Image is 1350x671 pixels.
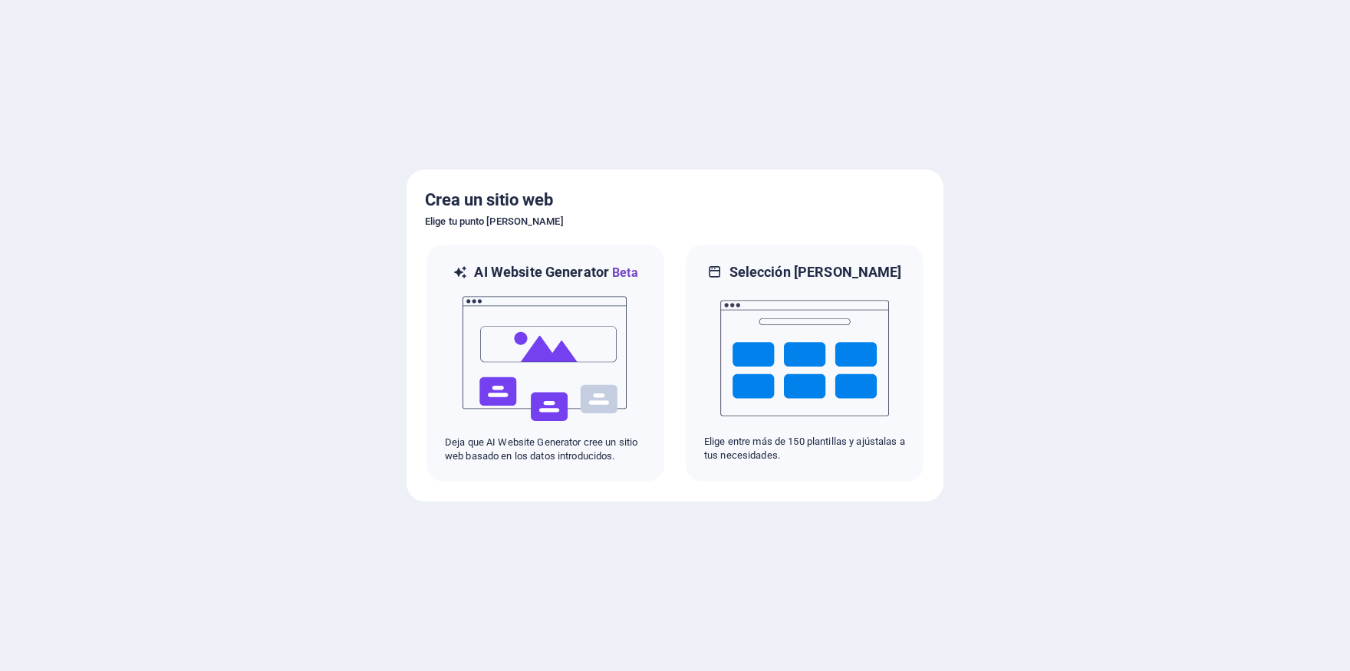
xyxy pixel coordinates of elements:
p: Deja que AI Website Generator cree un sitio web basado en los datos introducidos. [445,436,646,463]
div: AI Website GeneratorBetaaiDeja que AI Website Generator cree un sitio web basado en los datos int... [425,243,666,483]
p: Elige entre más de 150 plantillas y ajústalas a tus necesidades. [704,435,905,462]
div: Selección [PERSON_NAME]Elige entre más de 150 plantillas y ajústalas a tus necesidades. [684,243,925,483]
h5: Crea un sitio web [425,188,925,212]
h6: AI Website Generator [474,263,637,282]
span: Beta [609,265,638,280]
h6: Selección [PERSON_NAME] [729,263,902,281]
h6: Elige tu punto [PERSON_NAME] [425,212,925,231]
img: ai [461,282,630,436]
